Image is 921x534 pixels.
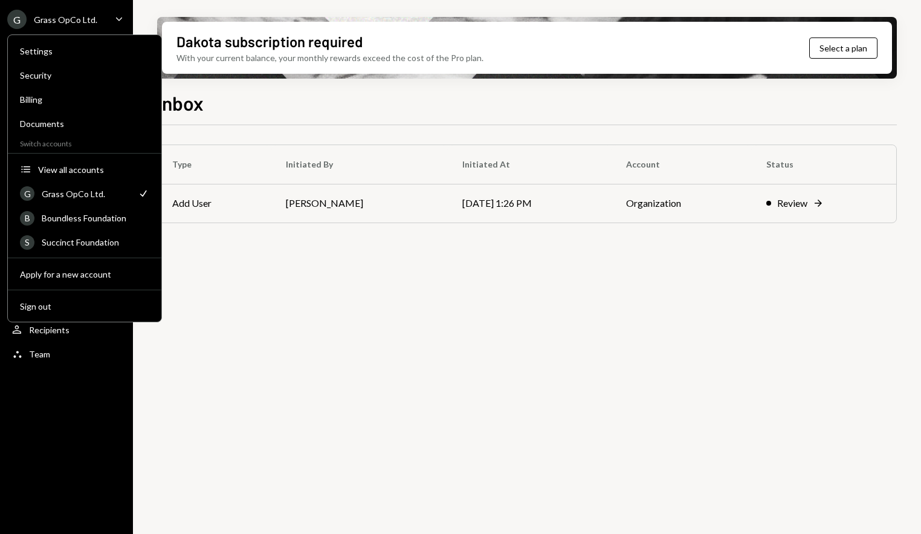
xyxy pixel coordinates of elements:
[777,196,807,210] div: Review
[7,10,27,29] div: G
[20,301,149,311] div: Sign out
[448,145,612,184] th: Initiated At
[752,145,896,184] th: Status
[271,184,448,223] td: [PERSON_NAME]
[13,112,157,134] a: Documents
[176,31,363,51] div: Dakota subscription required
[8,137,161,148] div: Switch accounts
[34,15,97,25] div: Grass OpCo Ltd.
[13,296,157,317] button: Sign out
[7,319,126,340] a: Recipients
[20,119,149,129] div: Documents
[612,184,751,223] td: Organization
[13,231,157,253] a: SSuccinct Foundation
[20,46,149,56] div: Settings
[809,37,877,59] button: Select a plan
[448,184,612,223] td: [DATE] 1:26 PM
[13,207,157,229] a: BBoundless Foundation
[13,88,157,110] a: Billing
[29,325,69,335] div: Recipients
[20,70,149,80] div: Security
[42,189,130,199] div: Grass OpCo Ltd.
[13,264,157,285] button: Apply for a new account
[157,91,204,115] h1: Inbox
[271,145,448,184] th: Initiated By
[20,186,34,201] div: G
[38,164,149,175] div: View all accounts
[29,349,50,359] div: Team
[612,145,751,184] th: Account
[20,269,149,279] div: Apply for a new account
[20,211,34,226] div: B
[158,184,271,223] td: Add User
[42,237,149,247] div: Succinct Foundation
[20,94,149,105] div: Billing
[13,64,157,86] a: Security
[13,159,157,181] button: View all accounts
[13,40,157,62] a: Settings
[176,51,483,64] div: With your current balance, your monthly rewards exceed the cost of the Pro plan.
[158,145,271,184] th: Type
[20,235,34,250] div: S
[7,343,126,365] a: Team
[42,213,149,223] div: Boundless Foundation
